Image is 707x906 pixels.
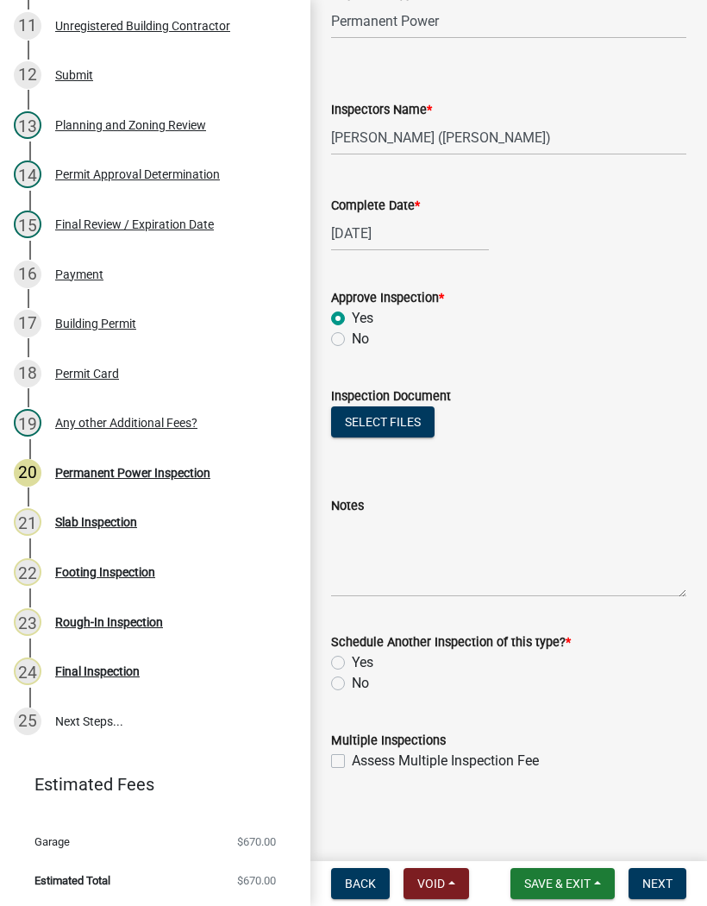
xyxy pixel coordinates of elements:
[55,318,136,330] div: Building Permit
[14,409,41,437] div: 19
[55,20,230,32] div: Unregistered Building Contractor
[34,875,110,886] span: Estimated Total
[14,261,41,288] div: 16
[14,657,41,685] div: 24
[629,868,686,899] button: Next
[352,308,373,329] label: Yes
[331,735,446,747] label: Multiple Inspections
[352,673,369,694] label: No
[331,637,571,649] label: Schedule Another Inspection of this type?
[14,12,41,40] div: 11
[14,211,41,238] div: 15
[55,467,210,479] div: Permanent Power Inspection
[352,751,539,771] label: Assess Multiple Inspection Fee
[14,459,41,487] div: 20
[14,360,41,387] div: 18
[14,767,283,802] a: Estimated Fees
[55,516,137,528] div: Slab Inspection
[55,417,197,429] div: Any other Additional Fees?
[331,868,390,899] button: Back
[524,877,591,890] span: Save & Exit
[352,329,369,349] label: No
[14,61,41,89] div: 12
[404,868,469,899] button: Void
[237,836,276,847] span: $670.00
[331,406,435,437] button: Select files
[55,665,140,677] div: Final Inspection
[331,216,489,251] input: mm/dd/yyyy
[55,566,155,578] div: Footing Inspection
[34,836,70,847] span: Garage
[331,200,420,212] label: Complete Date
[331,104,432,116] label: Inspectors Name
[14,558,41,586] div: 22
[352,652,373,673] label: Yes
[55,616,163,628] div: Rough-In Inspection
[55,268,103,280] div: Payment
[55,218,214,230] div: Final Review / Expiration Date
[14,160,41,188] div: 14
[642,877,673,890] span: Next
[14,310,41,337] div: 17
[417,877,445,890] span: Void
[14,111,41,139] div: 13
[331,391,451,403] label: Inspection Document
[55,119,206,131] div: Planning and Zoning Review
[55,69,93,81] div: Submit
[55,368,119,380] div: Permit Card
[14,708,41,735] div: 25
[14,508,41,536] div: 21
[331,500,364,513] label: Notes
[14,608,41,636] div: 23
[237,875,276,886] span: $670.00
[510,868,615,899] button: Save & Exit
[55,168,220,180] div: Permit Approval Determination
[331,293,444,305] label: Approve Inspection
[345,877,376,890] span: Back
